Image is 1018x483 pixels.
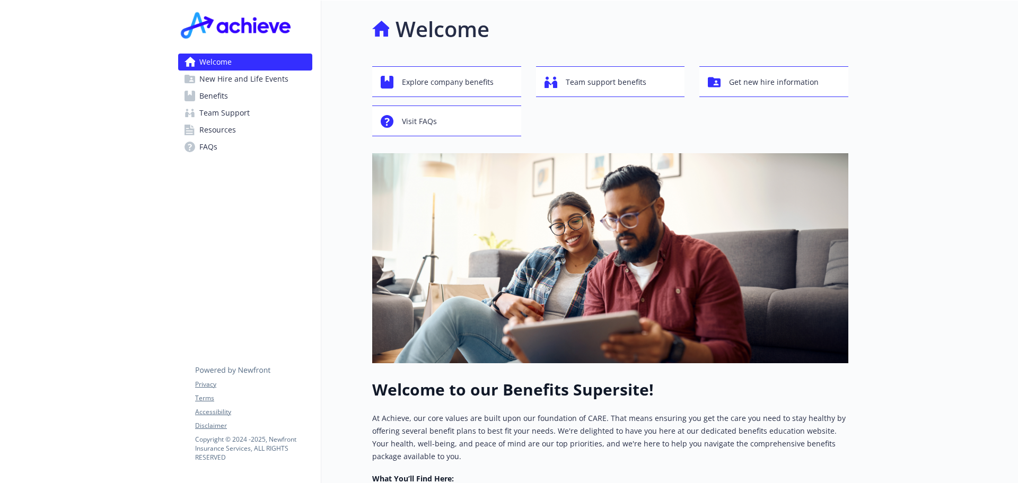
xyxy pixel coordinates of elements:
h1: Welcome to our Benefits Supersite! [372,380,848,399]
span: Visit FAQs [402,111,437,131]
span: New Hire and Life Events [199,71,288,87]
h1: Welcome [396,13,489,45]
a: New Hire and Life Events [178,71,312,87]
p: Copyright © 2024 - 2025 , Newfront Insurance Services, ALL RIGHTS RESERVED [195,435,312,462]
a: FAQs [178,138,312,155]
span: Resources [199,121,236,138]
button: Visit FAQs [372,106,521,136]
span: Team Support [199,104,250,121]
img: overview page banner [372,153,848,363]
span: Team support benefits [566,72,646,92]
button: Get new hire information [699,66,848,97]
span: Benefits [199,87,228,104]
span: Welcome [199,54,232,71]
a: Team Support [178,104,312,121]
p: At Achieve, our core values are built upon our foundation of CARE. That means ensuring you get th... [372,412,848,463]
button: Explore company benefits [372,66,521,97]
a: Resources [178,121,312,138]
a: Welcome [178,54,312,71]
span: Get new hire information [729,72,819,92]
span: Explore company benefits [402,72,494,92]
a: Benefits [178,87,312,104]
a: Terms [195,393,312,403]
a: Disclaimer [195,421,312,431]
button: Team support benefits [536,66,685,97]
span: FAQs [199,138,217,155]
a: Privacy [195,380,312,389]
a: Accessibility [195,407,312,417]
